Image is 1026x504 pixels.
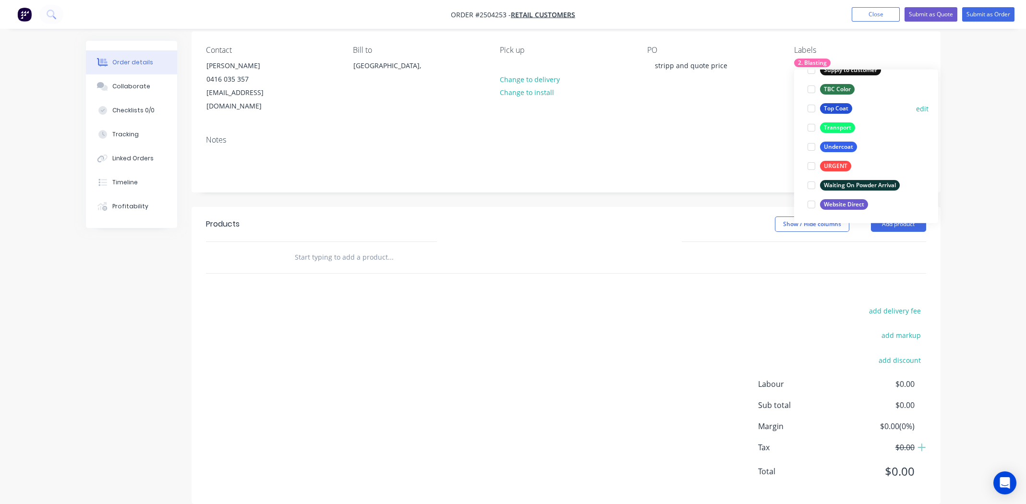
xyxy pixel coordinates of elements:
div: Collaborate [112,82,150,91]
span: $0.00 [843,442,914,453]
div: Linked Orders [112,154,154,163]
button: add delivery fee [864,304,926,317]
span: Total [758,466,844,477]
div: Pick up [500,46,631,55]
div: Profitability [112,202,148,211]
button: Change to install [495,86,559,99]
button: Linked Orders [86,146,177,170]
button: Add product [871,216,926,232]
img: Factory [17,7,32,22]
div: 0416 035 357 [206,72,286,86]
div: Notes [206,135,926,144]
button: Show / Hide columns [775,216,849,232]
button: Top Coat [804,102,856,115]
div: Labels [794,46,926,55]
button: Collaborate [86,74,177,98]
div: Products [206,218,240,230]
button: URGENT [804,159,855,173]
button: TBC Color [804,83,858,96]
div: Transport [820,122,855,133]
a: Retail Customers [511,10,575,19]
div: Supply to customer [820,65,881,75]
div: Timeline [112,178,138,187]
span: $0.00 [843,378,914,390]
button: Order details [86,50,177,74]
div: Checklists 0/0 [112,106,155,115]
div: [GEOGRAPHIC_DATA], [353,59,433,72]
div: [EMAIL_ADDRESS][DOMAIN_NAME] [206,86,286,113]
span: Labour [758,378,844,390]
div: Bill to [353,46,484,55]
div: Undercoat [820,142,857,152]
button: Checklists 0/0 [86,98,177,122]
button: add discount [874,353,926,366]
button: Timeline [86,170,177,194]
div: stripp and quote price [647,59,735,72]
div: TBC Color [820,84,855,95]
div: Waiting On Powder Arrival [820,180,900,191]
div: Contact [206,46,338,55]
span: Sub total [758,399,844,411]
button: Waiting On Powder Arrival [804,179,904,192]
button: Submit as Quote [905,7,957,22]
div: Website Direct [820,199,868,210]
div: 2. Blasting [794,59,831,67]
button: Undercoat [804,140,861,154]
button: Supply to customer [804,63,885,77]
button: Profitability [86,194,177,218]
div: Order details [112,58,153,67]
div: [GEOGRAPHIC_DATA], [345,59,441,89]
button: add markup [877,329,926,342]
div: URGENT [820,161,851,171]
span: Tax [758,442,844,453]
input: Start typing to add a product... [294,248,486,267]
div: [PERSON_NAME] [206,59,286,72]
div: PO [647,46,779,55]
span: $0.00 [843,463,914,480]
button: edit [916,103,929,113]
button: Submit as Order [962,7,1014,22]
div: Open Intercom Messenger [993,471,1016,494]
button: Close [852,7,900,22]
button: Change to delivery [495,72,565,85]
button: Website Direct [804,198,872,211]
button: Tracking [86,122,177,146]
span: $0.00 [843,399,914,411]
span: Margin [758,420,844,432]
span: $0.00 ( 0 %) [843,420,914,432]
span: Order #2504253 - [451,10,511,19]
div: [PERSON_NAME]0416 035 357[EMAIL_ADDRESS][DOMAIN_NAME] [198,59,294,113]
div: Tracking [112,130,139,139]
button: Transport [804,121,859,134]
div: Top Coat [820,103,852,114]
